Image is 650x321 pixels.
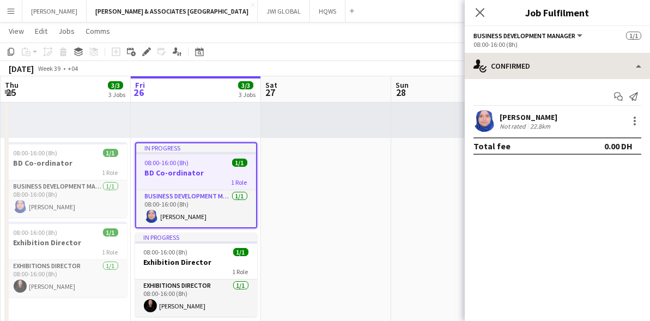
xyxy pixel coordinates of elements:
span: Thu [5,80,19,90]
span: 1/1 [103,149,118,157]
span: 3/3 [108,81,123,89]
div: 3 Jobs [239,90,256,99]
span: View [9,26,24,36]
span: 08:00-16:00 (8h) [14,228,58,237]
div: 3 Jobs [108,90,125,99]
span: 28 [394,86,409,99]
div: Not rated [500,122,528,130]
h3: BD Co-ordinator [5,158,127,168]
button: Business Development Manager [473,32,584,40]
span: 25 [3,86,19,99]
span: 26 [133,86,145,99]
button: JWI GLOBAL [258,1,310,22]
app-card-role: Exhibitions Director1/108:00-16:00 (8h)[PERSON_NAME] [135,280,257,317]
app-card-role: Business Development Manager1/108:00-16:00 (8h)[PERSON_NAME] [136,190,256,227]
app-job-card: In progress08:00-16:00 (8h)1/1Exhibition Director1 RoleExhibitions Director1/108:00-16:00 (8h)[PE... [135,233,257,317]
div: In progress [135,233,257,241]
div: 22.8km [528,122,552,130]
a: Comms [81,24,114,38]
div: [DATE] [9,63,34,74]
a: Edit [31,24,52,38]
span: Comms [86,26,110,36]
div: +04 [68,64,78,72]
h3: Job Fulfilment [465,5,650,20]
h3: Exhibition Director [5,238,127,247]
span: Week 39 [36,64,63,72]
div: 08:00-16:00 (8h) [473,40,641,49]
div: Confirmed [465,53,650,79]
app-job-card: 08:00-16:00 (8h)1/1Exhibition Director1 RoleExhibitions Director1/108:00-16:00 (8h)[PERSON_NAME] [5,222,127,297]
app-card-role: Exhibitions Director1/108:00-16:00 (8h)[PERSON_NAME] [5,260,127,297]
span: 1 Role [233,268,248,276]
button: HQWS [310,1,345,22]
span: 1 Role [232,178,247,186]
div: Total fee [473,141,511,152]
button: [PERSON_NAME] & ASSOCIATES [GEOGRAPHIC_DATA] [87,1,258,22]
span: Jobs [58,26,75,36]
app-card-role: Business Development Manager1/108:00-16:00 (8h)[PERSON_NAME] [5,180,127,217]
a: View [4,24,28,38]
div: 0.00 DH [604,141,633,152]
span: Business Development Manager [473,32,575,40]
span: Sat [265,80,277,90]
div: In progress [136,143,256,152]
span: 1/1 [232,159,247,167]
span: 27 [264,86,277,99]
span: 3/3 [238,81,253,89]
app-job-card: In progress08:00-16:00 (8h)1/1BD Co-ordinator1 RoleBusiness Development Manager1/108:00-16:00 (8h... [135,142,257,228]
span: 1/1 [103,228,118,237]
span: 1 Role [102,168,118,177]
span: 1/1 [233,248,248,256]
span: 08:00-16:00 (8h) [145,159,189,167]
span: Sun [396,80,409,90]
h3: BD Co-ordinator [136,168,256,178]
span: 08:00-16:00 (8h) [144,248,188,256]
span: 1 Role [102,248,118,256]
span: 1/1 [626,32,641,40]
span: Fri [135,80,145,90]
div: [PERSON_NAME] [500,112,557,122]
a: Jobs [54,24,79,38]
button: [PERSON_NAME] [22,1,87,22]
h3: Exhibition Director [135,257,257,267]
span: Edit [35,26,47,36]
span: 08:00-16:00 (8h) [14,149,58,157]
app-job-card: 08:00-16:00 (8h)1/1BD Co-ordinator1 RoleBusiness Development Manager1/108:00-16:00 (8h)[PERSON_NAME] [5,142,127,217]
